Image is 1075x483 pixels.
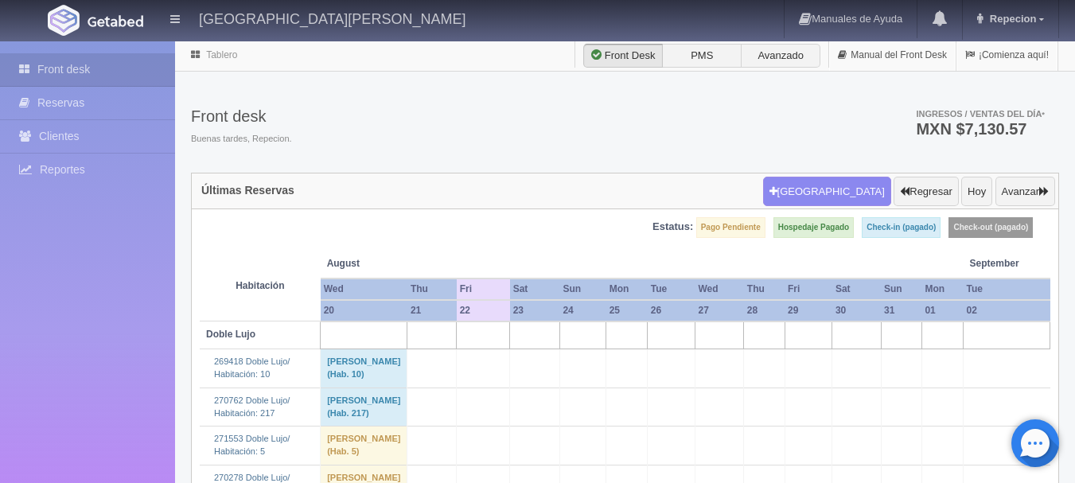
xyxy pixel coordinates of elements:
img: Getabed [88,15,143,27]
button: Regresar [894,177,958,207]
th: 21 [407,300,457,321]
th: 22 [457,300,510,321]
span: Repecion [986,13,1037,25]
span: September [970,257,1044,271]
th: 24 [559,300,606,321]
th: Mon [921,279,963,300]
strong: Habitación [236,280,284,291]
th: Wed [321,279,407,300]
th: Tue [648,279,695,300]
button: [GEOGRAPHIC_DATA] [763,177,891,207]
span: August [327,257,450,271]
th: Fri [457,279,510,300]
h3: Front desk [191,107,292,125]
th: 20 [321,300,407,321]
th: Sat [832,279,881,300]
th: 28 [744,300,785,321]
a: 270762 Doble Lujo/Habitación: 217 [214,395,290,418]
td: [PERSON_NAME] (Hab. 5) [321,427,407,465]
label: Hospedaje Pagado [773,217,854,238]
th: 31 [881,300,921,321]
button: Hoy [961,177,992,207]
th: Thu [407,279,457,300]
th: Thu [744,279,785,300]
th: Wed [695,279,743,300]
a: Manual del Front Desk [829,40,956,71]
a: 269418 Doble Lujo/Habitación: 10 [214,356,290,379]
th: 02 [964,300,1050,321]
a: ¡Comienza aquí! [956,40,1057,71]
th: Fri [785,279,832,300]
td: [PERSON_NAME] (Hab. 10) [321,349,407,388]
a: 271553 Doble Lujo/Habitación: 5 [214,434,290,456]
label: Estatus: [652,220,693,235]
label: Check-out (pagado) [948,217,1033,238]
th: Sun [559,279,606,300]
th: Sun [881,279,921,300]
button: Avanzar [995,177,1055,207]
span: Ingresos / Ventas del día [916,109,1045,119]
th: 26 [648,300,695,321]
th: 25 [606,300,648,321]
td: [PERSON_NAME] (Hab. 217) [321,388,407,426]
th: 01 [921,300,963,321]
label: PMS [662,44,742,68]
th: 23 [510,300,560,321]
a: Tablero [206,49,237,60]
label: Check-in (pagado) [862,217,941,238]
label: Front Desk [583,44,663,68]
b: Doble Lujo [206,329,255,340]
label: Avanzado [741,44,820,68]
h4: Últimas Reservas [201,185,294,197]
label: Pago Pendiente [696,217,765,238]
th: Tue [964,279,1050,300]
th: Sat [510,279,560,300]
th: Mon [606,279,648,300]
th: 30 [832,300,881,321]
h4: [GEOGRAPHIC_DATA][PERSON_NAME] [199,8,465,28]
span: Buenas tardes, Repecion. [191,133,292,146]
th: 29 [785,300,832,321]
img: Getabed [48,5,80,36]
th: 27 [695,300,743,321]
h3: MXN $7,130.57 [916,121,1045,137]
